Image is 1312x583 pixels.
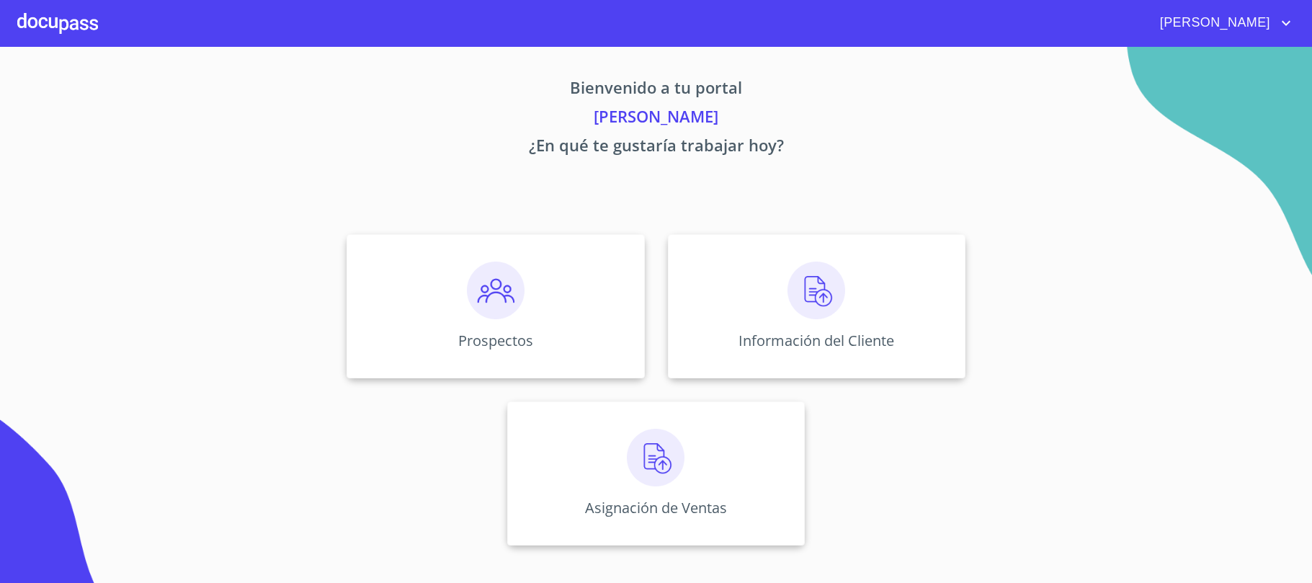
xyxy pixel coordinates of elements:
p: [PERSON_NAME] [213,104,1100,133]
img: carga.png [787,262,845,319]
img: carga.png [627,429,684,486]
span: [PERSON_NAME] [1149,12,1277,35]
img: prospectos.png [467,262,525,319]
p: ¿En qué te gustaría trabajar hoy? [213,133,1100,162]
button: account of current user [1149,12,1295,35]
p: Información del Cliente [738,331,894,350]
p: Asignación de Ventas [585,498,727,517]
p: Bienvenido a tu portal [213,76,1100,104]
p: Prospectos [458,331,533,350]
